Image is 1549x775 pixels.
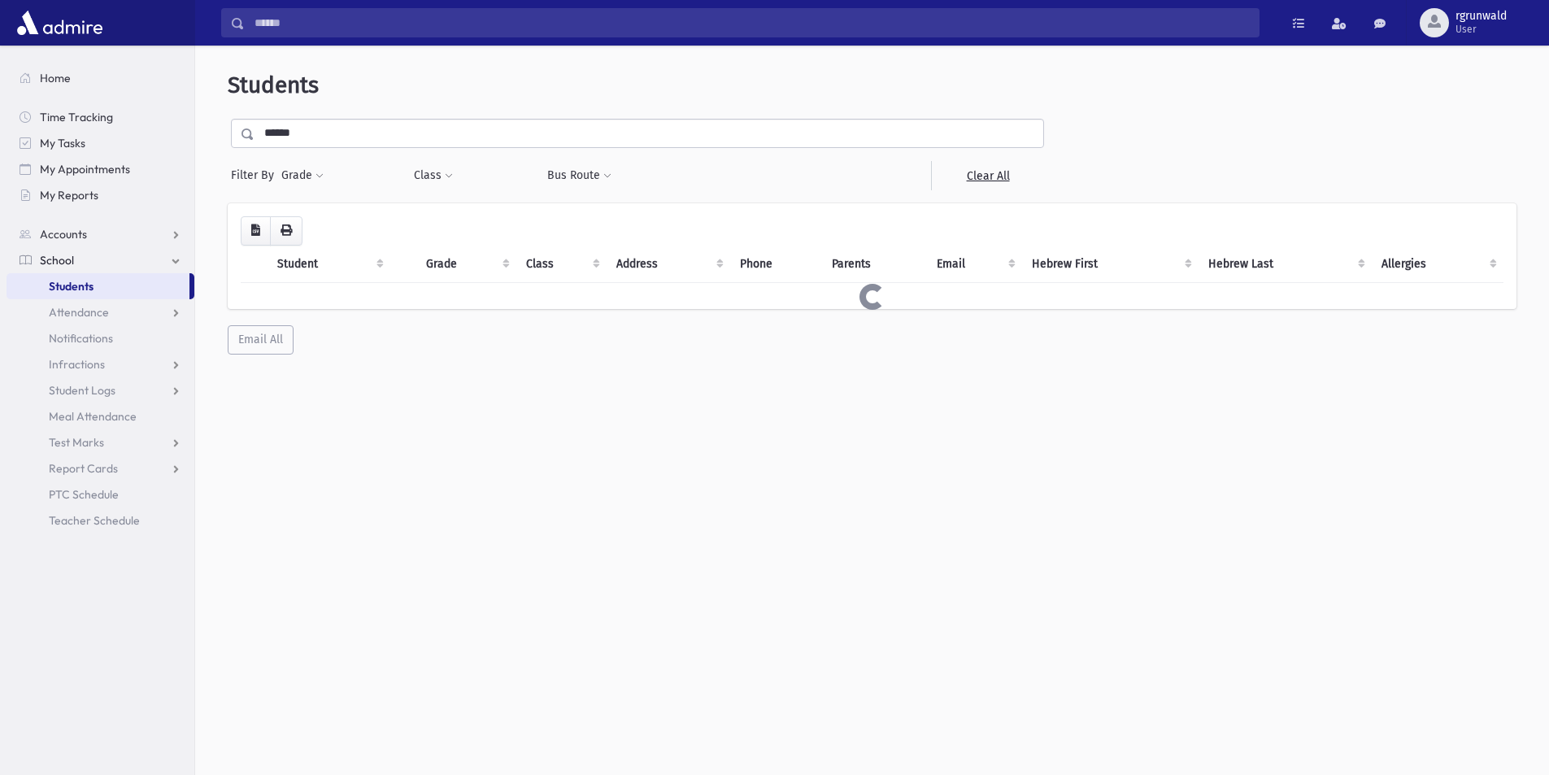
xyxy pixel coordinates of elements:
[1455,23,1507,36] span: User
[516,246,607,283] th: Class
[268,246,390,283] th: Student
[40,162,130,176] span: My Appointments
[1022,246,1198,283] th: Hebrew First
[49,409,137,424] span: Meal Attendance
[49,305,109,320] span: Attendance
[7,130,194,156] a: My Tasks
[49,357,105,372] span: Infractions
[49,487,119,502] span: PTC Schedule
[7,273,189,299] a: Students
[40,253,74,268] span: School
[1199,246,1373,283] th: Hebrew Last
[49,435,104,450] span: Test Marks
[546,161,612,190] button: Bus Route
[7,481,194,507] a: PTC Schedule
[7,403,194,429] a: Meal Attendance
[1372,246,1503,283] th: Allergies
[7,156,194,182] a: My Appointments
[7,325,194,351] a: Notifications
[231,167,281,184] span: Filter By
[7,455,194,481] a: Report Cards
[7,299,194,325] a: Attendance
[927,246,1022,283] th: Email
[7,429,194,455] a: Test Marks
[245,8,1259,37] input: Search
[270,216,302,246] button: Print
[7,182,194,208] a: My Reports
[228,325,294,355] button: Email All
[7,221,194,247] a: Accounts
[49,279,94,294] span: Students
[40,110,113,124] span: Time Tracking
[413,161,454,190] button: Class
[241,216,271,246] button: CSV
[228,72,319,98] span: Students
[1455,10,1507,23] span: rgrunwald
[40,136,85,150] span: My Tasks
[49,513,140,528] span: Teacher Schedule
[49,383,115,398] span: Student Logs
[822,246,927,283] th: Parents
[7,377,194,403] a: Student Logs
[40,71,71,85] span: Home
[7,351,194,377] a: Infractions
[416,246,516,283] th: Grade
[730,246,822,283] th: Phone
[931,161,1044,190] a: Clear All
[13,7,107,39] img: AdmirePro
[40,188,98,202] span: My Reports
[40,227,87,242] span: Accounts
[7,507,194,533] a: Teacher Schedule
[7,247,194,273] a: School
[7,65,194,91] a: Home
[7,104,194,130] a: Time Tracking
[607,246,730,283] th: Address
[281,161,324,190] button: Grade
[49,461,118,476] span: Report Cards
[49,331,113,346] span: Notifications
